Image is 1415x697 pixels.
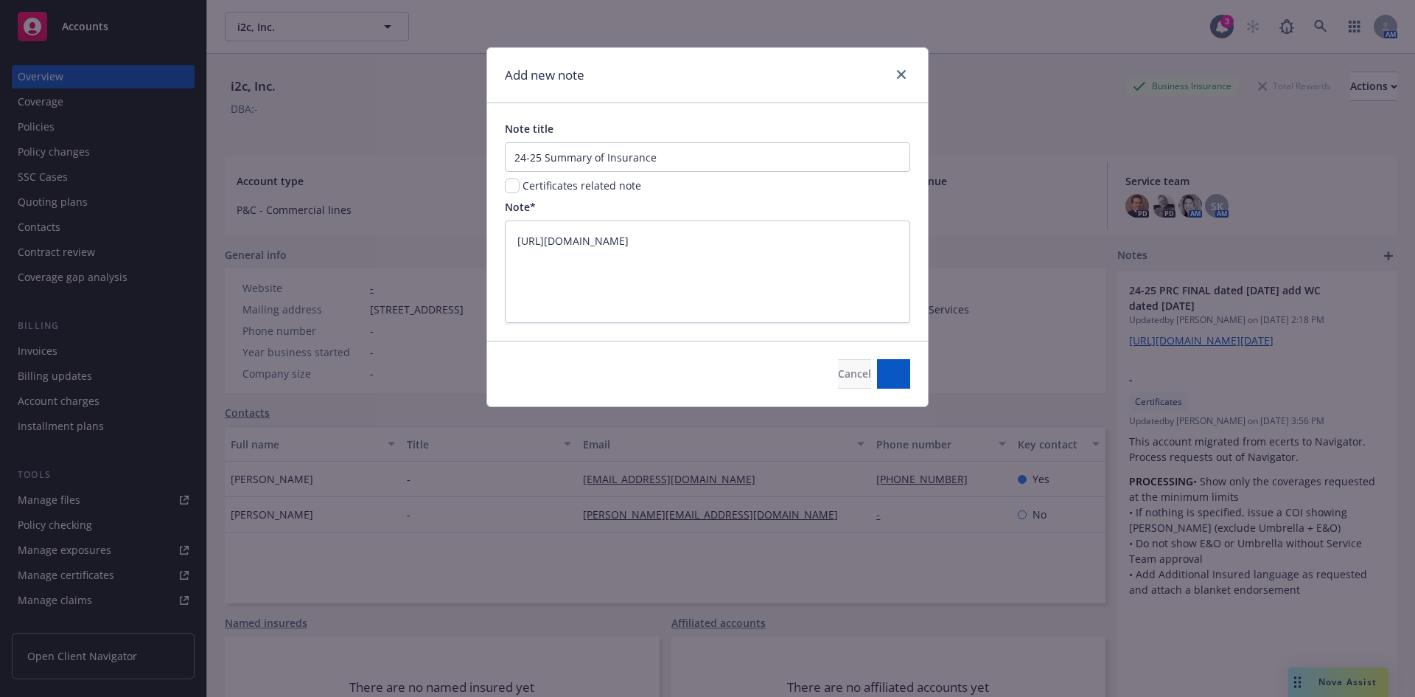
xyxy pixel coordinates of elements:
span: Certificates related note [523,178,641,193]
span: Cancel [838,367,871,381]
textarea: [URL][DOMAIN_NAME] [505,221,910,323]
span: Create [877,367,910,381]
h1: Add new note [505,66,584,85]
button: Create [877,359,910,389]
a: close [892,66,910,83]
span: Note title [505,122,553,136]
button: Cancel [838,359,871,389]
span: Note* [505,200,536,214]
